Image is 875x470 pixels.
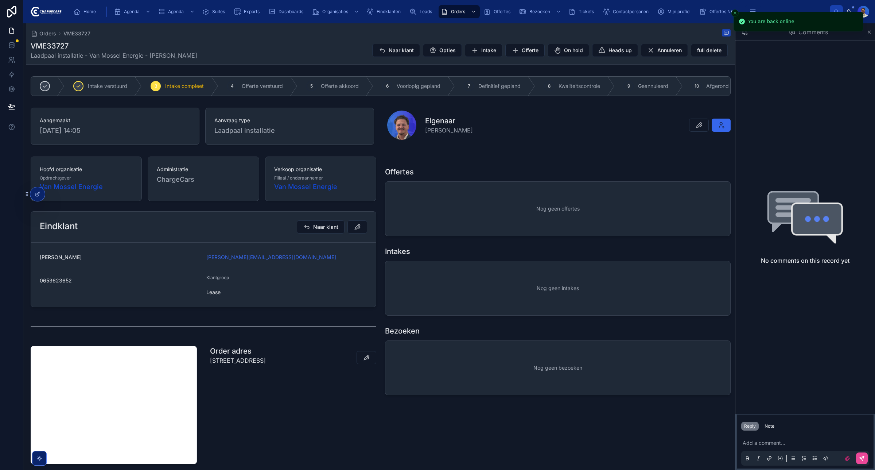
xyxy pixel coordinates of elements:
h1: Offertes [385,167,414,177]
a: Eindklanten [364,5,406,18]
span: Aangemaakt [40,117,190,124]
a: Agenda [112,5,154,18]
span: Bezoeken [529,9,550,15]
span: Aanvraag type [214,117,365,124]
button: Annuleren [641,44,688,57]
span: Kwaliteitscontrole [559,82,600,90]
span: Verkoop organisatie [274,166,367,173]
span: Nog geen bezoeken [533,364,582,371]
span: 9 [627,83,630,89]
span: [PERSON_NAME] [425,126,473,135]
button: Reply [741,422,759,431]
span: 10 [695,83,699,89]
span: Offertes NEW [709,9,738,15]
a: Agenda [156,5,198,18]
h1: Order adres [210,346,266,356]
a: Suites [200,5,230,18]
span: 5 [310,83,313,89]
span: Voorlopig gepland [397,82,440,90]
a: Offertes NEW [697,5,743,18]
span: 6 [386,83,389,89]
span: Suites [212,9,225,15]
h1: VME33727 [31,41,197,51]
a: Contactpersonen [600,5,654,18]
span: full delete [697,47,722,54]
button: On hold [548,44,589,57]
span: Intake compleet [165,82,204,90]
span: Naar klant [313,223,338,231]
button: Naar klant [372,44,420,57]
span: Orders [451,9,465,15]
h2: No comments on this record yet [761,256,849,265]
span: Offerte akkoord [321,82,359,90]
span: Afgerond [706,82,729,90]
a: Offertes [481,5,516,18]
a: Home [71,5,101,18]
span: Geannuleerd [638,82,668,90]
span: Exports [244,9,260,15]
div: Note [765,423,774,429]
span: Contactpersonen [613,9,649,15]
h1: Eigenaar [425,116,473,126]
h1: Intakes [385,246,410,257]
span: Comments [798,28,828,36]
h2: Eindklant [40,220,78,232]
span: Nog geen intakes [537,285,579,292]
span: Intake [481,47,496,54]
span: Nog geen offertes [536,205,580,212]
span: Annuleren [657,47,682,54]
span: Home [83,9,96,15]
button: Opties [423,44,462,57]
span: Opties [439,47,456,54]
span: Orders [39,30,56,37]
button: Offerte [505,44,545,57]
span: 8 [548,83,551,89]
span: Leads [420,9,432,15]
span: Offertes [494,9,510,15]
span: Hoofd organisatie [40,166,133,173]
span: Agenda [168,9,184,15]
a: Tickets [566,5,599,18]
span: Lease [206,289,367,296]
a: Leads [407,5,437,18]
span: ChargeCars [157,174,194,185]
a: [PERSON_NAME][EMAIL_ADDRESS][DOMAIN_NAME] [206,254,336,261]
a: Orders [31,30,56,37]
span: 7 [468,83,470,89]
a: Mijn profiel [655,5,696,18]
span: Definitief gepland [478,82,521,90]
span: Klantgroep [206,275,229,280]
p: [STREET_ADDRESS] [210,356,266,365]
a: Exports [232,5,265,18]
button: full delete [691,44,728,57]
img: App logo [29,6,62,18]
a: Van Mossel Energie [274,182,337,192]
a: Bezoeken [517,5,565,18]
span: [DATE] 14:05 [40,126,190,136]
span: Eindklanten [377,9,401,15]
span: Mijn profiel [668,9,691,15]
button: Close toast [731,9,739,17]
span: Dashboards [279,9,303,15]
span: Laadpaal installatie [214,126,275,136]
span: Administratie [157,166,250,173]
button: Note [762,422,777,431]
span: Heads up [608,47,632,54]
button: Naar klant [297,220,345,234]
span: Filiaal / onderaannemer [274,175,323,181]
span: Naar klant [389,47,414,54]
button: Intake [465,44,502,57]
div: scrollable content [67,4,830,20]
a: Organisaties [310,5,363,18]
span: Offerte [522,47,538,54]
div: You are back online [748,18,794,25]
span: Opdrachtgever [40,175,71,181]
span: Agenda [124,9,140,15]
button: Heads up [592,44,638,57]
a: Dashboards [266,5,308,18]
a: Orders [439,5,480,18]
a: VME33727 [63,30,90,37]
span: Offerte verstuurd [242,82,283,90]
